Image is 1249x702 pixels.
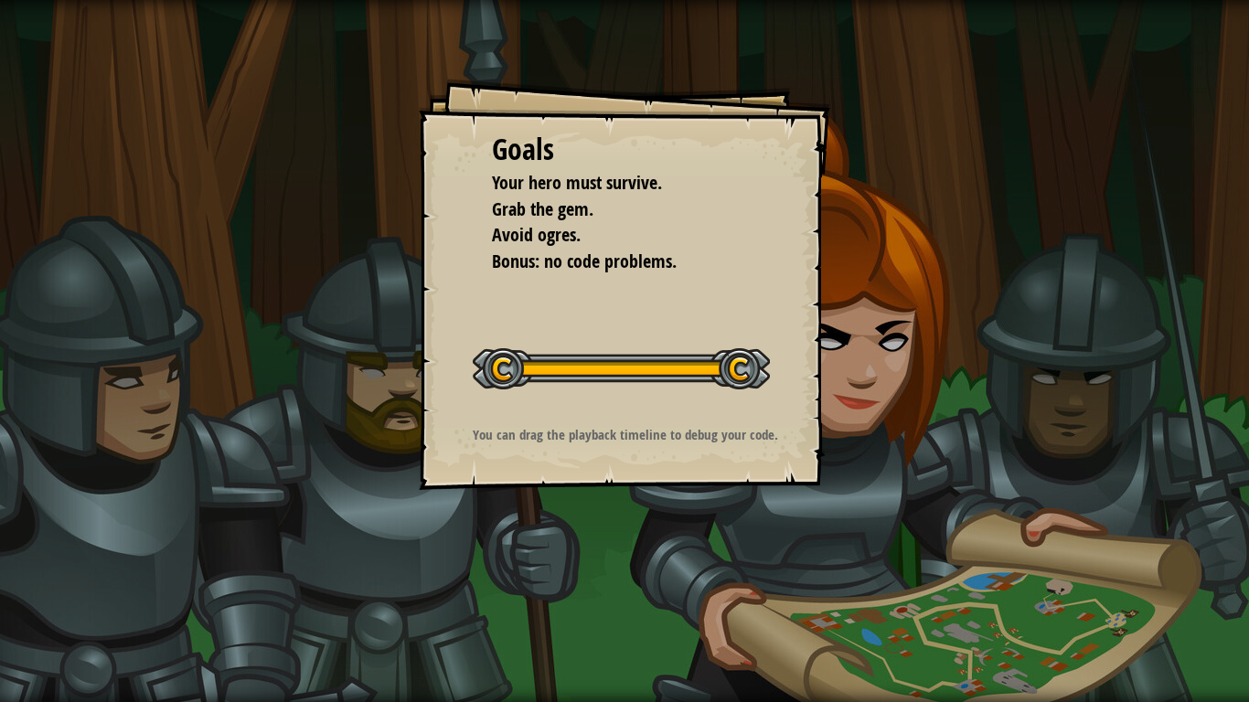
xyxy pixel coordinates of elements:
span: Bonus: no code problems. [492,249,677,273]
li: Avoid ogres. [469,222,753,249]
span: Your hero must survive. [492,170,662,195]
div: Goals [492,129,757,171]
span: Avoid ogres. [492,222,581,247]
span: Grab the gem. [492,197,593,221]
li: Bonus: no code problems. [469,249,753,275]
li: Grab the gem. [469,197,753,223]
li: Your hero must survive. [469,170,753,197]
p: You can drag the playback timeline to debug your code. [442,425,808,444]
